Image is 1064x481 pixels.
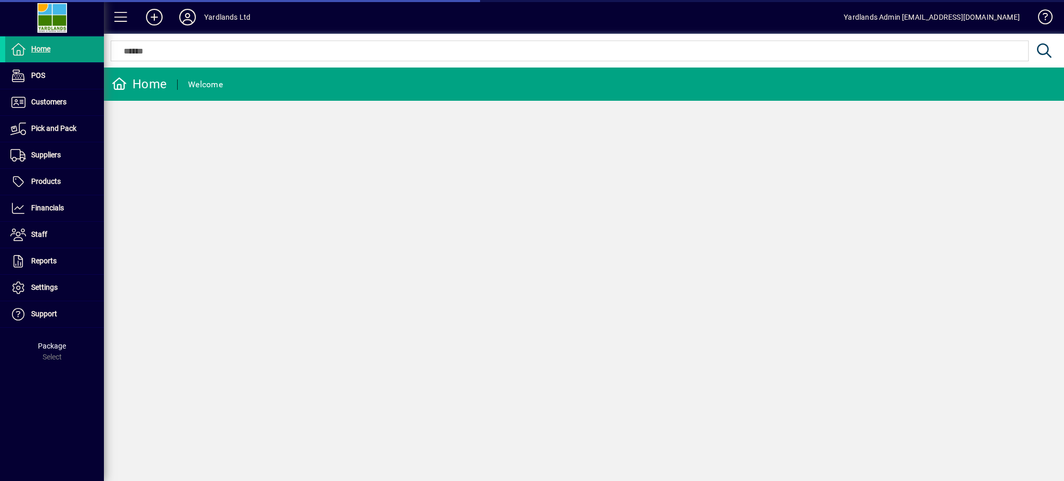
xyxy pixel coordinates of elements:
a: Suppliers [5,142,104,168]
a: Reports [5,248,104,274]
div: Yardlands Ltd [204,9,250,25]
span: Package [38,342,66,350]
button: Profile [171,8,204,26]
a: POS [5,63,104,89]
span: Products [31,177,61,185]
span: Reports [31,257,57,265]
span: Suppliers [31,151,61,159]
span: POS [31,71,45,79]
span: Financials [31,204,64,212]
span: Customers [31,98,66,106]
a: Staff [5,222,104,248]
span: Settings [31,283,58,291]
span: Home [31,45,50,53]
span: Pick and Pack [31,124,76,132]
a: Settings [5,275,104,301]
a: Support [5,301,104,327]
a: Products [5,169,104,195]
a: Knowledge Base [1030,2,1051,36]
button: Add [138,8,171,26]
span: Staff [31,230,47,238]
div: Welcome [188,76,223,93]
div: Yardlands Admin [EMAIL_ADDRESS][DOMAIN_NAME] [844,9,1020,25]
div: Home [112,76,167,92]
span: Support [31,310,57,318]
a: Customers [5,89,104,115]
a: Financials [5,195,104,221]
a: Pick and Pack [5,116,104,142]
